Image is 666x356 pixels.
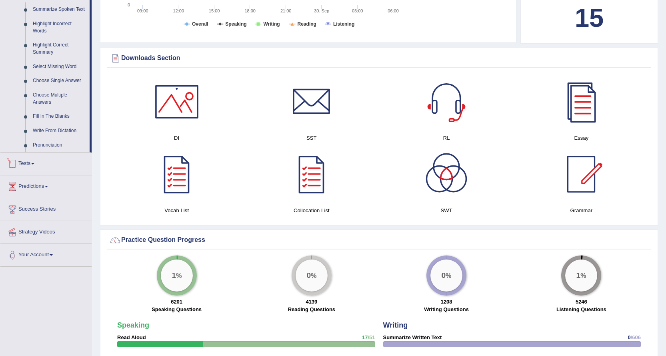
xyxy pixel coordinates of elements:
div: Downloads Section [109,52,649,64]
tspan: Listening [333,21,354,27]
a: Select Missing Word [29,60,90,74]
tspan: Overall [192,21,208,27]
div: % [565,259,597,292]
a: Predictions [0,175,92,195]
strong: 6201 [171,299,182,305]
strong: Summarize Written Text [383,334,442,340]
span: /51 [368,334,375,340]
a: Highlight Incorrect Words [29,17,90,38]
a: Your Account [0,244,92,264]
tspan: 30. Sep [314,8,329,13]
a: Choose Multiple Answers [29,88,90,109]
strong: 4139 [306,299,317,305]
text: 15:00 [209,8,220,13]
text: 03:00 [352,8,363,13]
strong: 1208 [441,299,452,305]
a: Success Stories [0,198,92,218]
text: 09:00 [137,8,148,13]
a: Pronunciation [29,138,90,153]
strong: 5246 [576,299,587,305]
tspan: Speaking [225,21,246,27]
h4: RL [383,134,510,142]
tspan: Reading [298,21,316,27]
div: % [430,259,462,292]
a: Fill In The Blanks [29,109,90,124]
text: 0 [128,2,130,7]
label: Speaking Questions [152,306,202,313]
h4: Essay [518,134,645,142]
div: % [161,259,193,292]
h4: DI [113,134,240,142]
span: /606 [631,334,641,340]
big: 1 [172,271,176,280]
big: 0 [442,271,446,280]
big: 0 [306,271,311,280]
div: % [296,259,328,292]
a: Tests [0,153,92,173]
text: 06:00 [388,8,399,13]
div: Practice Question Progress [109,234,649,246]
strong: Speaking [117,321,149,329]
h4: Vocab List [113,206,240,215]
h4: SWT [383,206,510,215]
text: 18:00 [244,8,256,13]
strong: Read Aloud [117,334,146,340]
h4: SST [248,134,375,142]
b: 15 [575,3,604,32]
big: 1 [576,271,581,280]
h4: Grammar [518,206,645,215]
text: 12:00 [173,8,184,13]
h4: Collocation List [248,206,375,215]
span: 17 [362,334,368,340]
a: Write From Dictation [29,124,90,138]
a: Strategy Videos [0,221,92,241]
label: Reading Questions [288,306,335,313]
span: 0 [628,334,630,340]
label: Writing Questions [424,306,469,313]
strong: Writing [383,321,408,329]
a: Choose Single Answer [29,74,90,88]
tspan: Writing [263,21,280,27]
a: Summarize Spoken Text [29,2,90,17]
text: 21:00 [280,8,292,13]
a: Highlight Correct Summary [29,38,90,59]
label: Listening Questions [556,306,606,313]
